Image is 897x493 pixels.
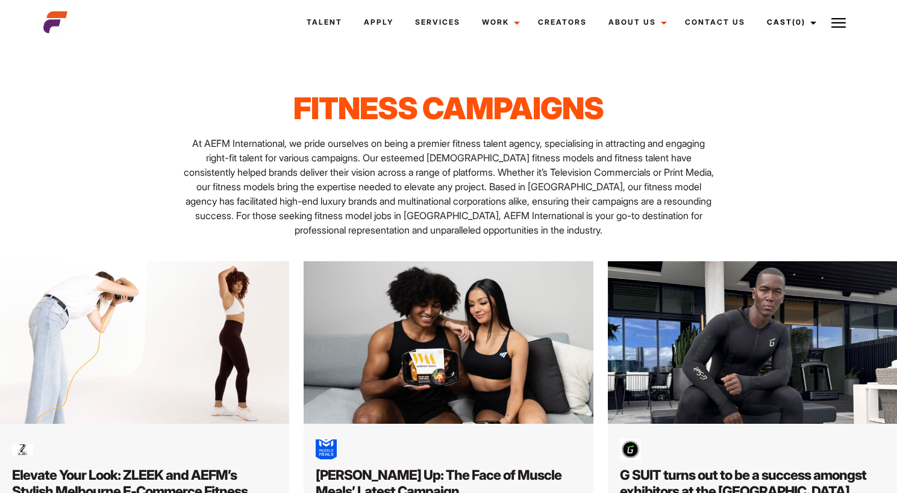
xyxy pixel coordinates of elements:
a: Contact Us [674,6,756,39]
img: Shopify_logo_6906e8dd ff93 4dc8 8207 54bfa2bace6a [12,439,33,460]
p: At AEFM International, we pride ourselves on being a premier fitness talent agency, specialising ... [181,136,716,237]
a: Creators [527,6,598,39]
a: About Us [598,6,674,39]
a: Work [471,6,527,39]
span: (0) [792,17,805,26]
a: Cast(0) [756,6,824,39]
img: images 3 [620,439,641,460]
img: images 2 [316,439,337,460]
a: Apply [353,6,404,39]
img: 1@3x 21 scaled [608,261,897,424]
img: cropped-aefm-brand-fav-22-square.png [43,10,67,34]
a: Talent [296,6,353,39]
img: 1 8 [304,261,593,424]
a: Services [404,6,471,39]
h1: Fitness Campaigns [181,90,716,126]
img: Burger icon [831,16,846,30]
